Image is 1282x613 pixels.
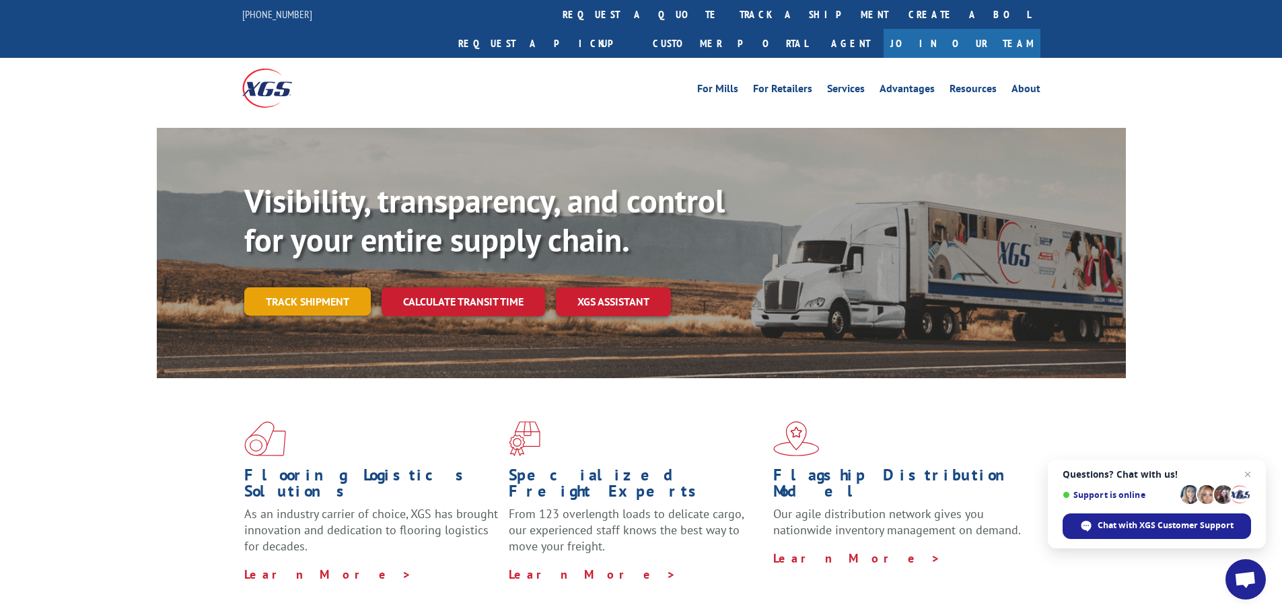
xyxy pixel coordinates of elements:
b: Visibility, transparency, and control for your entire supply chain. [244,180,725,260]
img: xgs-icon-focused-on-flooring-red [509,421,540,456]
h1: Flagship Distribution Model [773,467,1028,506]
a: For Retailers [753,83,812,98]
img: xgs-icon-flagship-distribution-model-red [773,421,820,456]
span: Support is online [1063,490,1176,500]
a: Agent [818,29,884,58]
a: Services [827,83,865,98]
a: XGS ASSISTANT [556,287,671,316]
a: Join Our Team [884,29,1040,58]
h1: Flooring Logistics Solutions [244,467,499,506]
a: Advantages [880,83,935,98]
a: About [1011,83,1040,98]
p: From 123 overlength loads to delicate cargo, our experienced staff knows the best way to move you... [509,506,763,566]
a: [PHONE_NUMBER] [242,7,312,21]
span: Questions? Chat with us! [1063,469,1251,480]
a: Customer Portal [643,29,818,58]
span: Chat with XGS Customer Support [1098,519,1234,532]
h1: Specialized Freight Experts [509,467,763,506]
a: Calculate transit time [382,287,545,316]
a: Resources [950,83,997,98]
a: Learn More > [509,567,676,582]
span: As an industry carrier of choice, XGS has brought innovation and dedication to flooring logistics... [244,506,498,554]
span: Chat with XGS Customer Support [1063,513,1251,539]
img: xgs-icon-total-supply-chain-intelligence-red [244,421,286,456]
a: Learn More > [773,550,941,566]
a: For Mills [697,83,738,98]
span: Our agile distribution network gives you nationwide inventory management on demand. [773,506,1021,538]
a: Learn More > [244,567,412,582]
a: Request a pickup [448,29,643,58]
a: Open chat [1225,559,1266,600]
a: Track shipment [244,287,371,316]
